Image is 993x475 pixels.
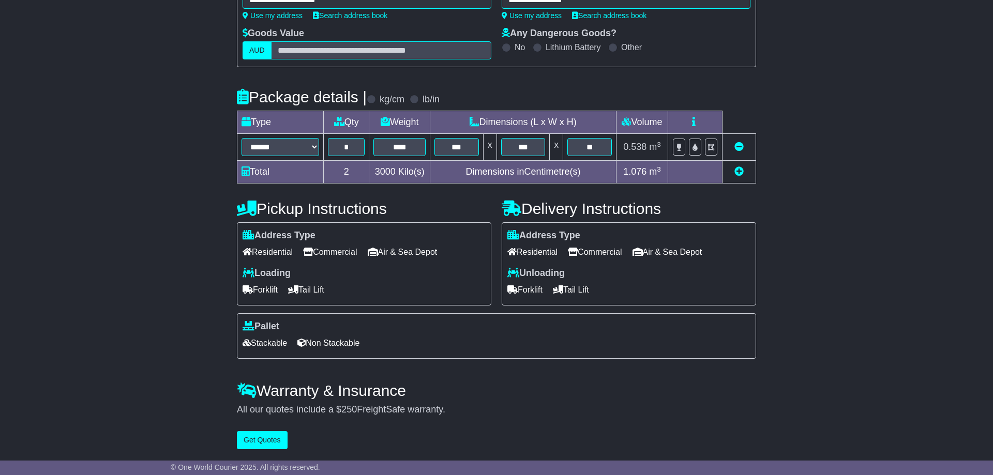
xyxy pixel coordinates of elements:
[237,88,367,105] h4: Package details |
[237,404,756,416] div: All our quotes include a $ FreightSafe warranty.
[171,463,320,471] span: © One World Courier 2025. All rights reserved.
[572,11,646,20] a: Search address book
[288,282,324,298] span: Tail Lift
[243,268,291,279] label: Loading
[303,244,357,260] span: Commercial
[623,142,646,152] span: 0.538
[423,94,440,105] label: lb/in
[507,268,565,279] label: Unloading
[657,165,661,173] sup: 3
[546,42,601,52] label: Lithium Battery
[623,166,646,177] span: 1.076
[430,161,616,183] td: Dimensions in Centimetre(s)
[633,244,702,260] span: Air & Sea Depot
[297,335,359,351] span: Non Stackable
[550,134,563,161] td: x
[657,141,661,148] sup: 3
[243,321,279,332] label: Pallet
[313,11,387,20] a: Search address book
[369,111,430,134] td: Weight
[380,94,404,105] label: kg/cm
[502,200,756,217] h4: Delivery Instructions
[502,11,562,20] a: Use my address
[616,111,668,134] td: Volume
[324,111,369,134] td: Qty
[568,244,622,260] span: Commercial
[341,404,357,415] span: 250
[734,166,744,177] a: Add new item
[243,11,303,20] a: Use my address
[243,41,272,59] label: AUD
[243,230,315,241] label: Address Type
[553,282,589,298] span: Tail Lift
[621,42,642,52] label: Other
[649,142,661,152] span: m
[502,28,616,39] label: Any Dangerous Goods?
[649,166,661,177] span: m
[237,161,324,183] td: Total
[507,282,543,298] span: Forklift
[324,161,369,183] td: 2
[237,382,756,399] h4: Warranty & Insurance
[430,111,616,134] td: Dimensions (L x W x H)
[507,230,580,241] label: Address Type
[368,244,438,260] span: Air & Sea Depot
[375,166,396,177] span: 3000
[369,161,430,183] td: Kilo(s)
[243,335,287,351] span: Stackable
[237,111,324,134] td: Type
[243,244,293,260] span: Residential
[243,282,278,298] span: Forklift
[483,134,496,161] td: x
[243,28,304,39] label: Goods Value
[734,142,744,152] a: Remove this item
[515,42,525,52] label: No
[237,431,288,449] button: Get Quotes
[507,244,558,260] span: Residential
[237,200,491,217] h4: Pickup Instructions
